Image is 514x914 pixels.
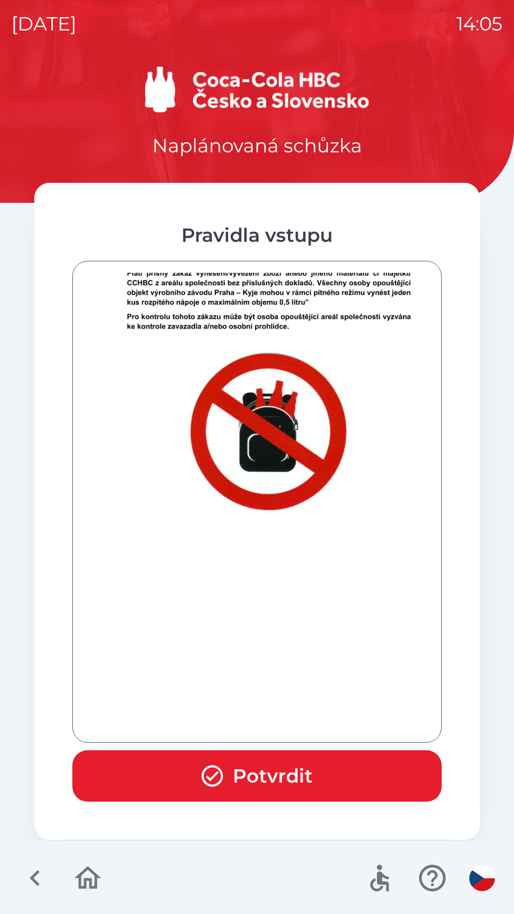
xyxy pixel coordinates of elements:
[11,10,77,38] p: [DATE]
[34,67,480,112] img: Logo
[72,750,442,802] button: Potvrdit
[152,131,362,160] p: Naplánovaná schůzka
[456,10,503,38] p: 14:05
[72,221,442,249] div: Pravidla vstupu
[469,865,495,891] img: cs flag
[84,226,454,704] img: 8ACAgQIECBAgAABAhkBgZC5whACBAgQIECAAAECf4EBZgLcOhrudfsAAAAASUVORK5CYII=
